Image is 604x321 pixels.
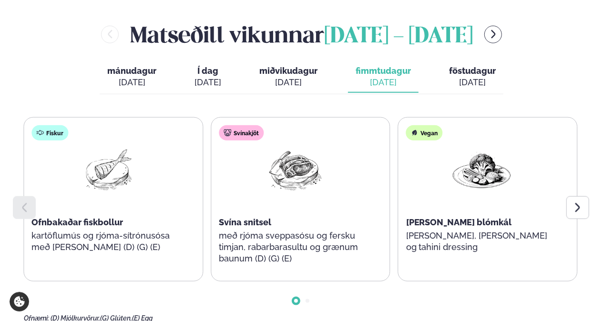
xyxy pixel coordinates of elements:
span: Ofnbakaðar fiskbollur [31,217,123,227]
p: kartöflumús og rjóma-sítrónusósa með [PERSON_NAME] (D) (G) (E) [31,230,183,253]
img: pork.svg [224,129,231,137]
span: Svína snitsel [219,217,271,227]
span: [DATE] - [DATE] [324,26,473,47]
span: Go to slide 2 [306,299,309,303]
button: menu-btn-right [484,26,502,43]
button: menu-btn-left [101,26,119,43]
span: fimmtudagur [356,66,411,76]
span: mánudagur [107,66,156,76]
p: með rjóma sveppasósu og fersku timjan, rabarbarasultu og grænum baunum (D) (G) (E) [219,230,370,264]
button: miðvikudagur [DATE] [252,61,325,93]
a: Cookie settings [10,292,29,311]
button: föstudagur [DATE] [441,61,503,93]
div: [DATE] [449,77,496,88]
div: [DATE] [356,77,411,88]
div: [DATE] [195,77,221,88]
button: fimmtudagur [DATE] [348,61,419,93]
h2: Matseðill vikunnar [130,19,473,50]
span: Í dag [195,65,221,77]
p: [PERSON_NAME], [PERSON_NAME] og tahini dressing [406,230,558,253]
img: Pork-Meat.png [264,148,325,192]
img: Vegan.png [451,148,512,192]
div: Fiskur [31,125,68,140]
div: [DATE] [259,77,317,88]
span: [PERSON_NAME] blómkál [406,217,512,227]
div: Svínakjöt [219,125,264,140]
div: [DATE] [107,77,156,88]
button: Í dag [DATE] [187,61,229,93]
img: fish.svg [36,129,44,137]
img: Fish.png [77,148,138,192]
div: Vegan [406,125,443,140]
button: mánudagur [DATE] [100,61,164,93]
span: miðvikudagur [259,66,317,76]
img: Vegan.svg [411,129,419,137]
span: föstudagur [449,66,496,76]
span: Go to slide 1 [294,299,298,303]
